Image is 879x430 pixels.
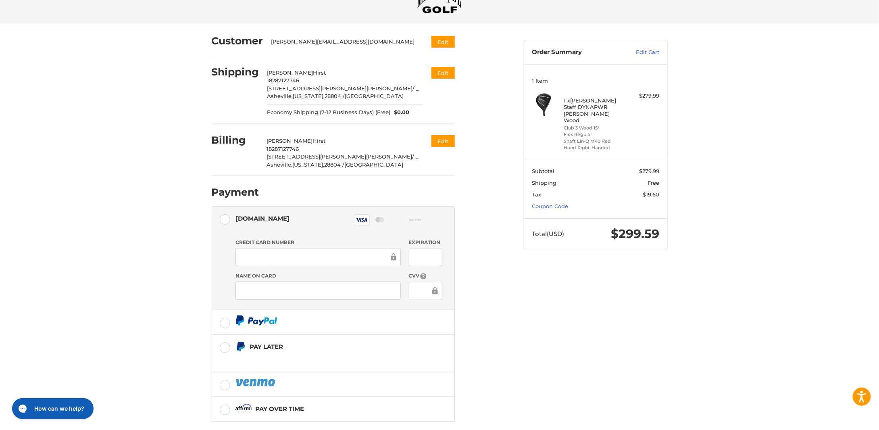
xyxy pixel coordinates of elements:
li: Club 3 Wood 15° [564,125,625,132]
a: Edit Cart [619,48,659,56]
span: [PERSON_NAME] [267,138,312,144]
span: Asheville, [267,161,292,168]
span: [US_STATE], [293,93,325,99]
span: 18287127746 [267,77,299,83]
span: Economy Shipping (7-12 Business Days) (Free) [267,109,390,117]
h2: Shipping [212,66,259,78]
li: Shaft Lin-Q M40 Red [564,138,625,145]
iframe: Gorgias live chat messenger [8,395,96,422]
label: CVV [409,272,442,280]
span: 28804 / [324,161,344,168]
a: Coupon Code [532,203,568,209]
button: Edit [431,67,455,79]
button: Edit [431,36,455,48]
label: Credit Card Number [235,239,401,246]
div: $279.99 [627,92,659,100]
div: [DOMAIN_NAME] [235,212,290,225]
span: [STREET_ADDRESS][PERSON_NAME][PERSON_NAME] [267,153,412,160]
img: Affirm icon [235,404,252,414]
div: Pay over time [256,402,304,415]
h4: 1 x [PERSON_NAME] Staff DYNAPWR [PERSON_NAME] Wood [564,97,625,123]
span: Hirst [312,138,325,144]
span: $299.59 [611,226,659,241]
span: Hirst [313,69,326,76]
span: / _ [412,153,419,160]
div: Pay Later [250,340,404,353]
iframe: PayPal Message 1 [235,355,404,362]
h2: Billing [212,134,259,146]
h2: Customer [212,35,263,47]
span: [GEOGRAPHIC_DATA] [345,93,404,99]
span: Shipping [532,180,556,186]
span: 18287127746 [267,146,299,152]
img: PayPal icon [235,315,277,326]
span: $19.60 [643,191,659,198]
iframe: To enrich screen reader interactions, please activate Accessibility in Grammarly extension settings [241,253,389,262]
h3: 1 Item [532,77,659,84]
h3: Order Summary [532,48,619,56]
span: / _ [412,85,419,92]
span: Total (USD) [532,230,564,238]
img: PayPal icon [235,378,277,388]
h2: Payment [212,186,259,198]
button: Edit [431,135,455,147]
span: [US_STATE], [292,161,324,168]
li: Flex Regular [564,131,625,138]
span: [STREET_ADDRESS][PERSON_NAME][PERSON_NAME] [267,85,412,92]
label: Expiration [409,239,442,246]
span: [GEOGRAPHIC_DATA] [344,161,403,168]
span: $279.99 [639,168,659,174]
span: Tax [532,191,541,198]
span: Asheville, [267,93,293,99]
label: Name on Card [235,272,401,280]
span: [PERSON_NAME] [267,69,313,76]
span: Free [648,180,659,186]
iframe: Google Customer Reviews [812,408,879,430]
span: Subtotal [532,168,554,174]
img: Pay Later icon [235,342,246,352]
span: 28804 / [325,93,345,99]
li: Hand Right-Handed [564,144,625,151]
span: $0.00 [390,109,410,117]
div: [PERSON_NAME][EMAIL_ADDRESS][DOMAIN_NAME] [271,38,416,46]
